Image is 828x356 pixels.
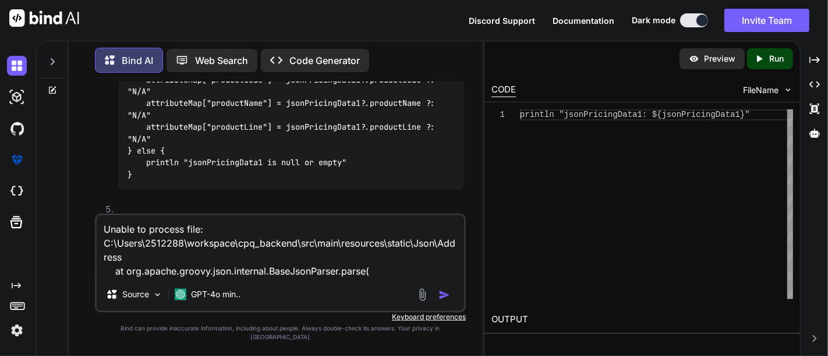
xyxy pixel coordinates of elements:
[7,321,27,340] img: settings
[7,150,27,170] img: premium
[289,54,360,67] p: Code Generator
[97,215,464,278] textarea: Unable to process file: C:\Users\2512288\workspace\cpq_backend\src\main\resources\static\Json\Add...
[7,87,27,107] img: darkAi-studio
[632,15,675,26] span: Dark mode
[704,53,735,65] p: Preview
[553,16,614,26] span: Documentation
[484,306,800,333] h2: OUTPUT
[743,84,779,96] span: FileName
[95,324,466,341] p: Bind can provide inaccurate information, including about people. Always double-check its answers....
[724,9,809,32] button: Invite Team
[95,312,466,322] p: Keyboard preferences
[128,62,440,180] code: if (jsonPricingData1) { attributeMap["productCode"] = jsonPricingData1?.productCode ?: "N/A" attr...
[195,54,248,67] p: Web Search
[469,16,535,26] span: Discord Support
[469,15,535,27] button: Discord Support
[9,9,79,27] img: Bind AI
[7,119,27,138] img: githubDark
[783,85,793,95] img: chevron down
[7,56,27,76] img: darkChat
[122,289,149,300] p: Source
[769,53,784,65] p: Run
[191,289,240,300] p: GPT-4o min..
[7,181,27,201] img: cloudideIcon
[520,110,750,119] span: println "jsonPricingData1: ${jsonPricingData1}"
[438,289,450,301] img: icon
[553,15,614,27] button: Documentation
[491,83,516,97] div: CODE
[689,54,699,64] img: preview
[491,109,505,120] div: 1
[122,54,153,67] p: Bind AI
[175,289,186,300] img: GPT-4o mini
[416,288,429,301] img: attachment
[153,290,162,300] img: Pick Models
